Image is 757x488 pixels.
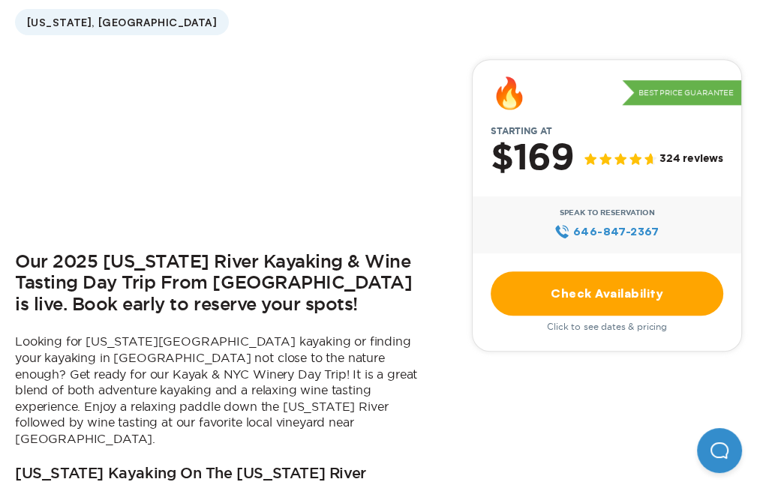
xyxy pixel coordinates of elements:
[554,223,659,240] a: 646‍-847‍-2367
[491,78,528,108] div: 🔥
[15,334,427,447] p: Looking for [US_STATE][GEOGRAPHIC_DATA] kayaking or finding your kayaking in [GEOGRAPHIC_DATA] no...
[560,208,655,217] span: Speak to Reservation
[15,466,366,484] h3: [US_STATE] Kayaking On The [US_STATE] River
[659,153,723,166] span: 324 reviews
[491,271,723,316] a: Check Availability
[491,139,574,178] h2: $169
[622,80,741,106] p: Best Price Guarantee
[473,126,569,136] span: Starting at
[547,322,667,332] span: Click to see dates & pricing
[15,252,427,316] h2: Our 2025 [US_STATE] River Kayaking & Wine Tasting Day Trip From [GEOGRAPHIC_DATA] is live. Book e...
[573,223,659,240] span: 646‍-847‍-2367
[15,9,229,35] span: [US_STATE], [GEOGRAPHIC_DATA]
[697,428,742,473] iframe: Help Scout Beacon - Open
